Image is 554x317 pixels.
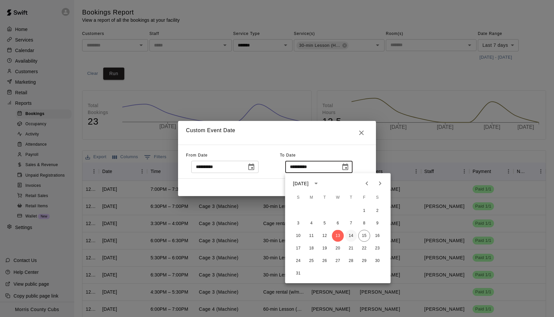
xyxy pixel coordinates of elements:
button: 6 [332,217,344,229]
span: Thursday [345,191,357,204]
button: 28 [345,255,357,267]
button: 18 [306,243,318,254]
button: 10 [292,230,304,242]
button: Next month [374,177,387,190]
button: 3 [292,217,304,229]
button: Previous month [360,177,374,190]
button: 27 [332,255,344,267]
button: 14 [345,230,357,242]
button: 13 [332,230,344,242]
button: 22 [358,243,370,254]
button: 29 [358,255,370,267]
div: [DATE] [293,180,309,187]
span: Sunday [292,191,304,204]
button: 1 [358,205,370,217]
button: 30 [372,255,384,267]
button: 31 [292,268,304,279]
button: 7 [345,217,357,229]
span: Saturday [372,191,384,204]
h2: Custom Event Date [178,121,376,145]
button: 19 [319,243,331,254]
button: 8 [358,217,370,229]
span: From Date [186,153,208,158]
button: 4 [306,217,318,229]
span: Tuesday [319,191,331,204]
button: Close [355,126,368,139]
button: 21 [345,243,357,254]
button: 5 [319,217,331,229]
button: 15 [358,230,370,242]
button: 9 [372,217,384,229]
button: Choose date, selected date is Jul 31, 2025 [245,160,258,174]
button: 17 [292,243,304,254]
button: 26 [319,255,331,267]
button: 16 [372,230,384,242]
button: 2 [372,205,384,217]
button: 11 [306,230,318,242]
span: Monday [306,191,318,204]
button: 23 [372,243,384,254]
button: calendar view is open, switch to year view [311,178,322,189]
button: Choose date, selected date is Aug 13, 2025 [339,160,352,174]
button: 20 [332,243,344,254]
span: Friday [358,191,370,204]
button: 25 [306,255,318,267]
button: 12 [319,230,331,242]
button: 24 [292,255,304,267]
span: Wednesday [332,191,344,204]
span: To Date [280,153,296,158]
